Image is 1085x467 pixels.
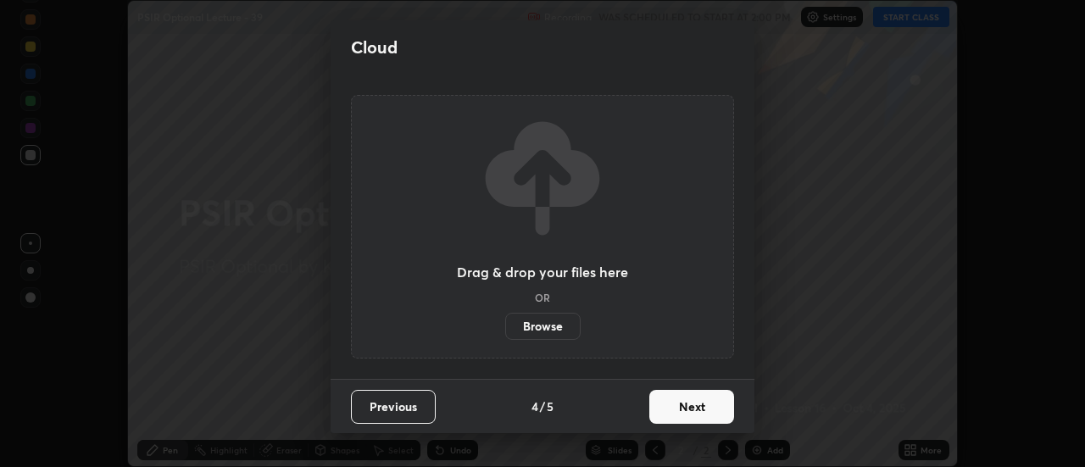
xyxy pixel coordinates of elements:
h3: Drag & drop your files here [457,265,628,279]
h4: 4 [531,398,538,415]
h4: / [540,398,545,415]
h4: 5 [547,398,554,415]
h5: OR [535,292,550,303]
button: Next [649,390,734,424]
h2: Cloud [351,36,398,58]
button: Previous [351,390,436,424]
